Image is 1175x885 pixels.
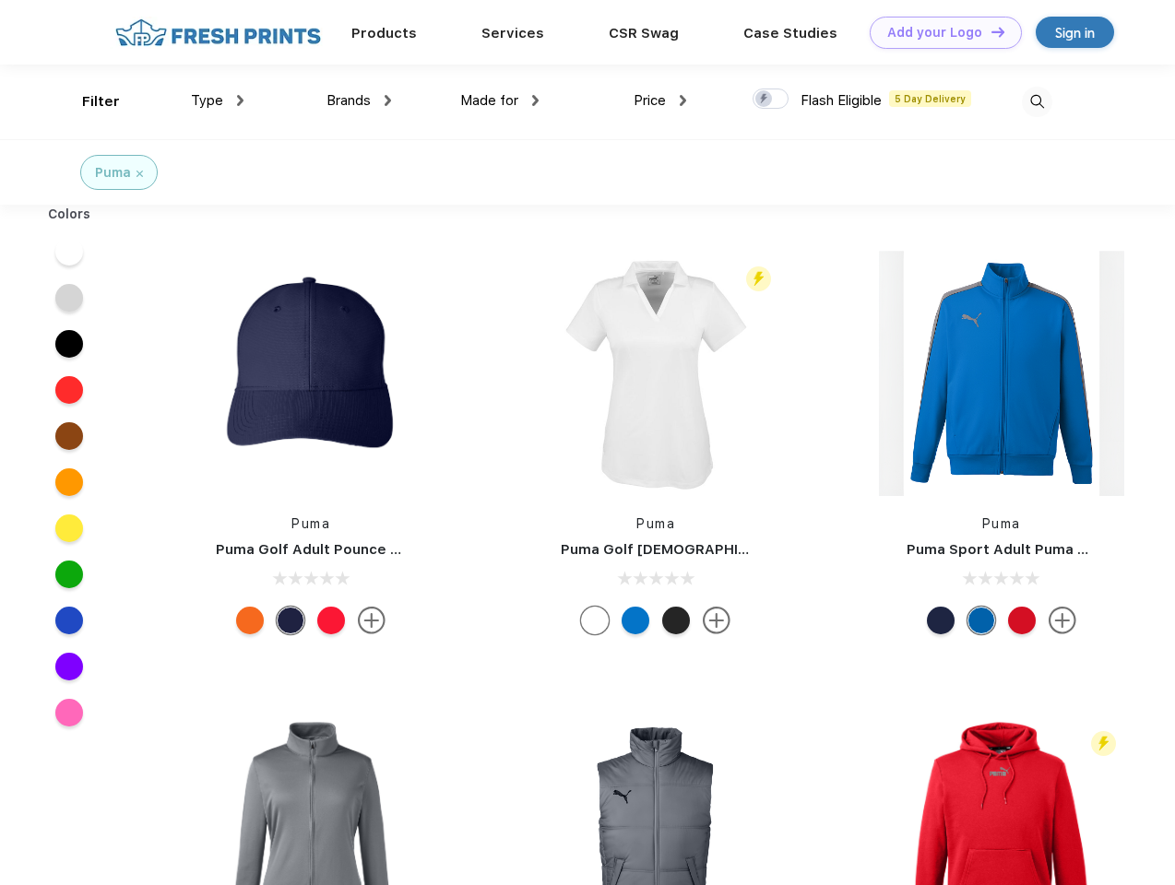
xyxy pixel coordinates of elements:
a: CSR Swag [609,25,679,41]
img: more.svg [358,607,386,634]
div: Lapis Blue [622,607,649,634]
a: Puma [636,516,675,531]
div: Bright White [581,607,609,634]
span: Type [191,92,223,109]
a: Puma Golf Adult Pounce Adjustable Cap [216,541,498,558]
a: Puma [291,516,330,531]
a: Sign in [1036,17,1114,48]
a: Puma [982,516,1021,531]
img: dropdown.png [237,95,243,106]
img: dropdown.png [680,95,686,106]
div: Puma [95,163,131,183]
div: Lapis Blue [967,607,995,634]
img: dropdown.png [385,95,391,106]
div: Filter [82,91,120,112]
img: func=resize&h=266 [188,251,433,496]
div: Sign in [1055,22,1095,43]
span: 5 Day Delivery [889,90,971,107]
div: High Risk Red [1008,607,1036,634]
div: Puma Black [662,607,690,634]
img: func=resize&h=266 [533,251,778,496]
div: Colors [34,205,105,224]
span: Flash Eligible [801,92,882,109]
img: more.svg [1049,607,1076,634]
img: flash_active_toggle.svg [1091,731,1116,756]
a: Products [351,25,417,41]
img: dropdown.png [532,95,539,106]
span: Brands [326,92,371,109]
span: Made for [460,92,518,109]
div: Peacoat [927,607,955,634]
div: Vibrant Orange [236,607,264,634]
img: func=resize&h=266 [879,251,1124,496]
img: DT [991,27,1004,37]
img: more.svg [703,607,730,634]
span: Price [634,92,666,109]
div: Add your Logo [887,25,982,41]
img: flash_active_toggle.svg [746,266,771,291]
a: Services [481,25,544,41]
img: fo%20logo%202.webp [110,17,326,49]
img: desktop_search.svg [1022,87,1052,117]
a: Puma Golf [DEMOGRAPHIC_DATA]' Icon Golf Polo [561,541,903,558]
img: filter_cancel.svg [136,171,143,177]
div: Peacoat [277,607,304,634]
div: High Risk Red [317,607,345,634]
